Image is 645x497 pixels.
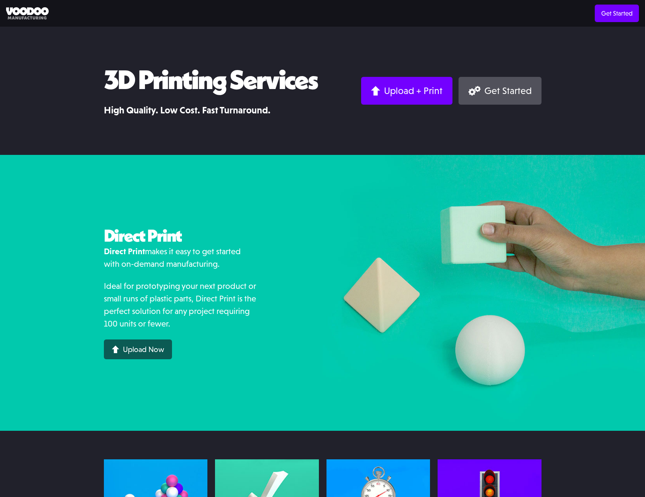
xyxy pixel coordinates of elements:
[468,86,480,96] img: Gears
[104,245,258,270] p: makes it easy to get started with on-demand manufacturing.
[6,7,49,20] img: Voodoo Manufacturing logo
[104,65,317,94] h1: 3D Printing Services
[104,104,317,117] h3: High Quality. Low Cost. Fast Turnaround.
[104,247,145,256] strong: Direct Print
[361,77,452,105] a: Upload + Print
[484,85,532,97] div: Get Started
[459,77,541,105] a: Get Started
[104,280,258,330] p: Ideal for prototyping your next product or small runs of plastic parts, Direct Print is the perfe...
[104,226,258,245] h2: Direct Print
[384,85,443,97] div: Upload + Print
[595,5,639,22] a: Get Started
[371,86,380,96] img: Arrow up
[123,346,164,353] div: Upload Now
[112,346,119,353] img: Arrow up
[104,339,172,359] a: Upload Now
